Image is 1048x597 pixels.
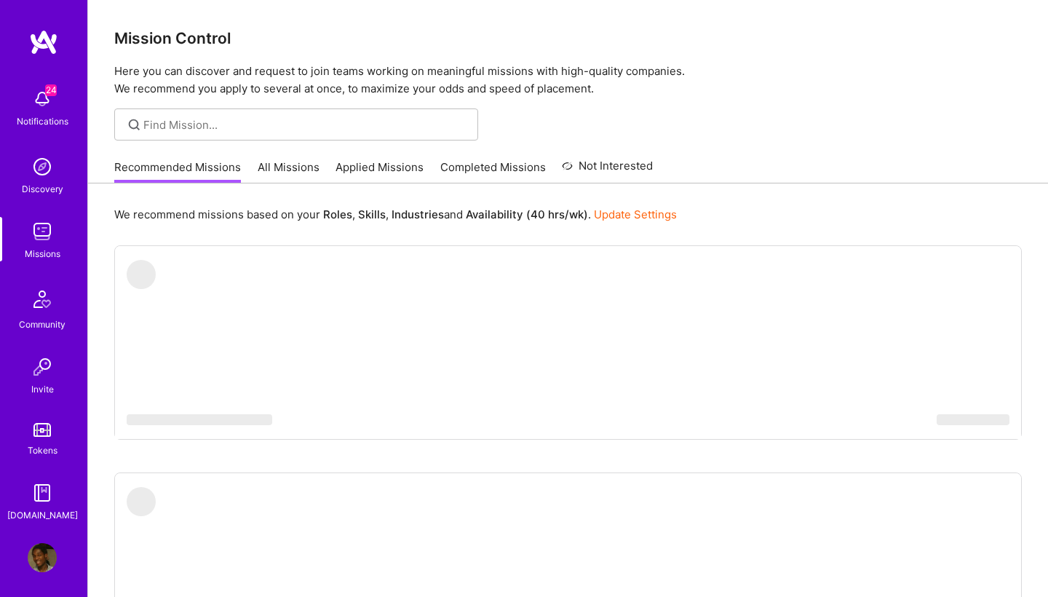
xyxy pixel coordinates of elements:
div: Missions [25,246,60,261]
input: Find Mission... [143,117,467,133]
p: We recommend missions based on your , , and . [114,207,677,222]
a: User Avatar [24,543,60,572]
div: Notifications [17,114,68,129]
h3: Mission Control [114,29,1022,47]
b: Skills [358,207,386,221]
i: icon SearchGrey [126,116,143,133]
img: guide book [28,478,57,507]
a: Applied Missions [336,159,424,183]
img: tokens [33,423,51,437]
div: Tokens [28,443,57,458]
div: [DOMAIN_NAME] [7,507,78,523]
img: User Avatar [28,543,57,572]
a: All Missions [258,159,319,183]
img: teamwork [28,217,57,246]
img: logo [29,29,58,55]
a: Completed Missions [440,159,546,183]
b: Industries [392,207,444,221]
div: Invite [31,381,54,397]
img: Community [25,282,60,317]
a: Update Settings [594,207,677,221]
div: Community [19,317,65,332]
b: Availability (40 hrs/wk) [466,207,588,221]
img: discovery [28,152,57,181]
img: bell [28,84,57,114]
b: Roles [323,207,352,221]
a: Not Interested [562,157,653,183]
div: Discovery [22,181,63,197]
a: Recommended Missions [114,159,241,183]
p: Here you can discover and request to join teams working on meaningful missions with high-quality ... [114,63,1022,98]
span: 24 [45,84,57,96]
img: Invite [28,352,57,381]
